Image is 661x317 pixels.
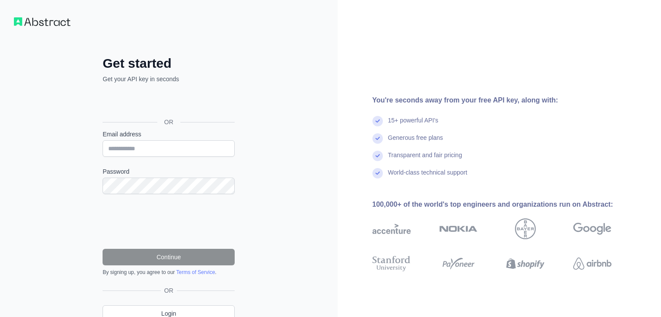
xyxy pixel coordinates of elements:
span: OR [157,118,180,126]
div: 100,000+ of the world's top engineers and organizations run on Abstract: [372,199,639,210]
iframe: reCAPTCHA [103,205,235,238]
img: google [573,218,611,239]
img: stanford university [372,254,411,273]
img: airbnb [573,254,611,273]
label: Password [103,167,235,176]
a: Terms of Service [176,269,215,275]
img: check mark [372,151,383,161]
img: accenture [372,218,411,239]
img: Workflow [14,17,70,26]
div: Generous free plans [388,133,443,151]
span: OR [161,286,177,295]
img: check mark [372,116,383,126]
img: bayer [515,218,536,239]
img: shopify [506,254,545,273]
div: World-class technical support [388,168,468,185]
button: Continue [103,249,235,265]
p: Get your API key in seconds [103,75,235,83]
img: check mark [372,168,383,178]
label: Email address [103,130,235,139]
img: nokia [439,218,478,239]
div: 15+ powerful API's [388,116,438,133]
img: check mark [372,133,383,144]
div: Transparent and fair pricing [388,151,462,168]
h2: Get started [103,56,235,71]
img: payoneer [439,254,478,273]
iframe: Sign in with Google Button [98,93,237,112]
div: By signing up, you agree to our . [103,269,235,276]
div: You're seconds away from your free API key, along with: [372,95,639,106]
